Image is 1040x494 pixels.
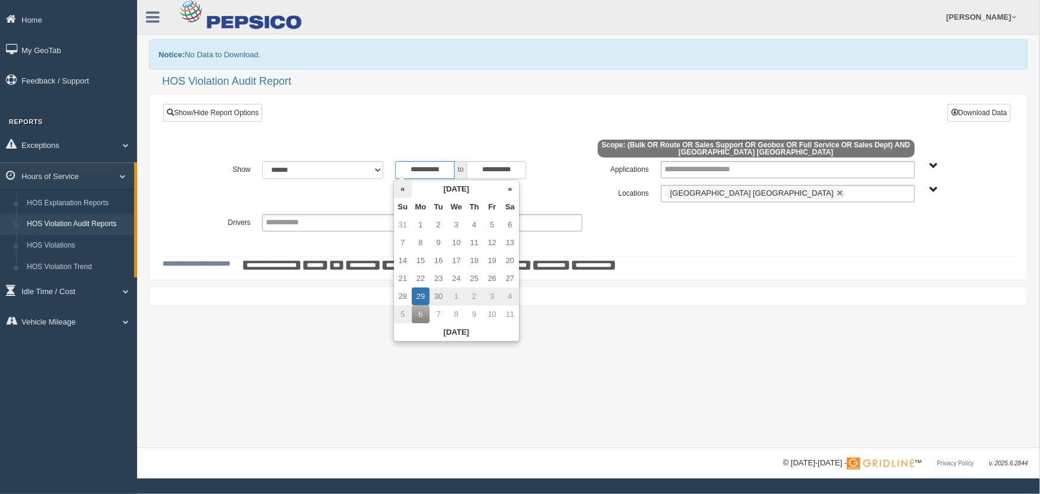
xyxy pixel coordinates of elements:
[190,161,256,175] label: Show
[448,270,465,288] td: 24
[394,288,412,305] td: 28
[430,198,448,216] th: Tu
[501,216,519,234] td: 6
[483,234,501,252] td: 12
[394,270,412,288] td: 21
[483,288,501,305] td: 3
[948,104,1011,122] button: Download Data
[483,305,501,323] td: 10
[21,193,134,214] a: HOS Explanation Reports
[989,460,1028,467] span: v. 2025.6.2844
[448,288,465,305] td: 1
[412,288,430,305] td: 29
[430,216,448,234] td: 2
[190,214,256,229] label: Drivers
[589,185,655,199] label: Locations
[149,39,1028,70] div: No Data to Download.
[465,234,483,252] td: 11
[21,257,134,278] a: HOS Violation Trend
[394,323,519,341] th: [DATE]
[448,252,465,270] td: 17
[412,305,430,323] td: 6
[598,140,915,158] span: Scope: (Bulk OR Route OR Sales Support OR Geobox OR Full Service OR Sales Dept) AND [GEOGRAPHIC_D...
[394,234,412,252] td: 7
[847,458,914,470] img: Gridline
[483,198,501,216] th: Fr
[937,460,974,467] a: Privacy Policy
[465,216,483,234] td: 4
[412,198,430,216] th: Mo
[412,270,430,288] td: 22
[412,180,501,198] th: [DATE]
[430,270,448,288] td: 23
[483,270,501,288] td: 26
[21,235,134,257] a: HOS Violations
[448,234,465,252] td: 10
[430,288,448,305] td: 30
[501,288,519,305] td: 4
[162,76,1028,88] h2: HOS Violation Audit Report
[465,198,483,216] th: Th
[465,270,483,288] td: 25
[670,189,834,197] span: [GEOGRAPHIC_DATA] [GEOGRAPHIC_DATA]
[412,252,430,270] td: 15
[159,50,185,59] b: Notice:
[501,234,519,252] td: 13
[501,180,519,198] th: »
[430,305,448,323] td: 7
[394,180,412,198] th: «
[501,252,519,270] td: 20
[412,216,430,234] td: 1
[501,305,519,323] td: 11
[430,234,448,252] td: 9
[501,198,519,216] th: Sa
[483,252,501,270] td: 19
[412,234,430,252] td: 8
[163,104,262,122] a: Show/Hide Report Options
[448,216,465,234] td: 3
[465,252,483,270] td: 18
[465,305,483,323] td: 9
[21,214,134,235] a: HOS Violation Audit Reports
[448,198,465,216] th: We
[394,216,412,234] td: 31
[455,161,467,179] span: to
[501,270,519,288] td: 27
[465,288,483,305] td: 2
[394,305,412,323] td: 5
[483,216,501,234] td: 5
[448,305,465,323] td: 8
[394,198,412,216] th: Su
[430,252,448,270] td: 16
[783,457,1028,470] div: © [DATE]-[DATE] - ™
[394,252,412,270] td: 14
[588,161,654,175] label: Applications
